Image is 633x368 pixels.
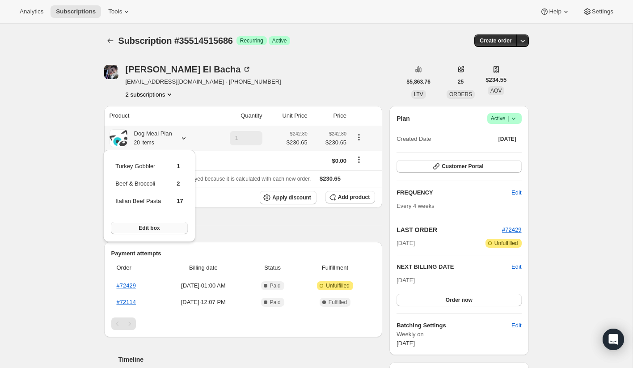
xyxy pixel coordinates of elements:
[549,8,561,15] span: Help
[511,188,521,197] span: Edit
[326,282,350,289] span: Unfulfilled
[108,8,122,15] span: Tools
[14,5,49,18] button: Analytics
[480,37,511,44] span: Create order
[111,317,376,330] nav: Pagination
[162,281,245,290] span: [DATE] · 01:00 AM
[485,76,506,85] span: $234.55
[506,318,527,333] button: Edit
[111,249,376,258] h2: Payment attempts
[397,225,502,234] h2: LAST ORDER
[332,157,347,164] span: $0.00
[110,130,127,146] img: product img
[115,179,161,195] td: Beef & Broccoli
[103,5,136,18] button: Tools
[502,225,521,234] button: #72429
[397,321,511,330] h6: Batching Settings
[118,36,233,46] span: Subscription #35514515686
[104,34,117,47] button: Subscriptions
[397,203,435,209] span: Every 4 weeks
[313,138,346,147] span: $230.65
[320,175,341,182] span: $230.65
[329,299,347,306] span: Fulfilled
[446,296,473,304] span: Order now
[240,37,263,44] span: Recurring
[397,330,521,339] span: Weekly on
[397,262,511,271] h2: NEXT BILLING DATE
[250,263,295,272] span: Status
[511,262,521,271] button: Edit
[126,90,174,99] button: Product actions
[397,114,410,123] h2: Plan
[270,282,281,289] span: Paid
[401,76,436,88] button: $5,863.76
[20,8,43,15] span: Analytics
[209,106,265,126] th: Quantity
[265,106,310,126] th: Unit Price
[127,129,172,147] div: Dog Meal Plan
[329,131,346,136] small: $242.80
[56,8,96,15] span: Subscriptions
[442,163,483,170] span: Customer Portal
[162,298,245,307] span: [DATE] · 12:07 PM
[118,355,383,364] h2: Timeline
[260,191,316,204] button: Apply discount
[494,240,518,247] span: Unfulfilled
[51,5,101,18] button: Subscriptions
[115,161,161,178] td: Turkey Gobbler
[502,226,521,233] a: #72429
[397,188,511,197] h2: FREQUENCY
[338,194,370,201] span: Add product
[397,277,415,283] span: [DATE]
[452,76,469,88] button: 25
[115,196,161,213] td: Italian Beef Pasta
[139,224,160,232] span: Edit box
[162,263,245,272] span: Billing date
[603,329,624,350] div: Open Intercom Messenger
[287,138,308,147] span: $230.65
[458,78,464,85] span: 25
[511,321,521,330] span: Edit
[449,91,472,97] span: ORDERS
[535,5,575,18] button: Help
[117,299,136,305] a: #72114
[506,186,527,200] button: Edit
[493,133,522,145] button: [DATE]
[272,194,311,201] span: Apply discount
[290,131,308,136] small: $242.80
[110,176,311,182] span: Sales tax (if applicable) is not displayed because it is calculated with each new order.
[407,78,430,85] span: $5,863.76
[177,198,183,204] span: 17
[578,5,619,18] button: Settings
[397,135,431,144] span: Created Date
[310,106,349,126] th: Price
[126,77,281,86] span: [EMAIL_ADDRESS][DOMAIN_NAME] · [PHONE_NUMBER]
[134,140,154,146] small: 20 items
[397,239,415,248] span: [DATE]
[491,114,518,123] span: Active
[490,88,502,94] span: AOV
[300,263,370,272] span: Fulfillment
[117,282,136,289] a: #72429
[111,258,160,278] th: Order
[397,340,415,347] span: [DATE]
[272,37,287,44] span: Active
[498,135,516,143] span: [DATE]
[177,163,180,169] span: 1
[104,65,118,79] span: Abdallah El Bacha
[111,222,187,234] button: Edit box
[397,160,521,173] button: Customer Portal
[352,132,366,142] button: Product actions
[126,65,252,74] div: [PERSON_NAME] El Bacha
[270,299,281,306] span: Paid
[592,8,613,15] span: Settings
[177,180,180,187] span: 2
[474,34,517,47] button: Create order
[414,91,423,97] span: LTV
[325,191,375,203] button: Add product
[352,155,366,165] button: Shipping actions
[507,115,509,122] span: |
[397,294,521,306] button: Order now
